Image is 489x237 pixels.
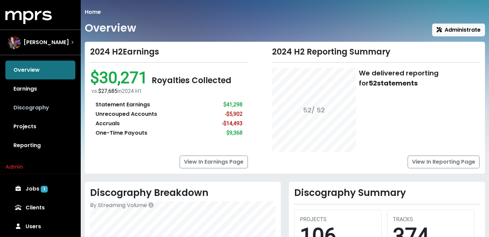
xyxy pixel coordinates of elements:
[41,186,48,193] span: 1
[90,47,248,57] div: 2024 H2 Earnings
[96,101,150,109] div: Statement Earnings
[300,215,376,224] div: PROJECTS
[152,75,231,86] span: Royalties Collected
[226,129,242,137] div: $9,368
[91,87,248,95] div: vs. in 2024 H1
[5,117,75,136] a: Projects
[5,98,75,117] a: Discography
[408,156,480,168] a: View In Reporting Page
[96,120,120,128] div: Accruals
[223,101,242,109] div: $41,298
[7,36,21,49] img: The selected account / producer
[393,215,469,224] div: TRACKS
[85,8,485,16] nav: breadcrumb
[98,88,117,94] span: $27,685
[369,78,418,88] b: 52 statements
[359,68,480,88] div: We delivered reporting for
[5,136,75,155] a: Reporting
[222,120,242,128] div: -$14,493
[5,217,75,236] a: Users
[90,187,275,199] h2: Discography Breakdown
[85,8,101,16] li: Home
[437,26,481,34] span: Administrate
[180,156,248,168] a: View In Earnings Page
[24,38,69,46] span: [PERSON_NAME]
[5,79,75,98] a: Earnings
[96,129,147,137] div: One-Time Payouts
[90,68,152,87] span: $30,271
[272,47,480,57] div: 2024 H2 Reporting Summary
[96,110,157,118] div: Unrecouped Accounts
[90,201,147,209] span: By Streaming Volume
[85,22,136,34] h1: Overview
[5,198,75,217] a: Clients
[5,179,75,198] a: Jobs 1
[225,110,242,118] div: -$5,902
[294,187,480,199] h2: Discography Summary
[5,13,52,21] a: mprs logo
[432,24,485,36] button: Administrate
